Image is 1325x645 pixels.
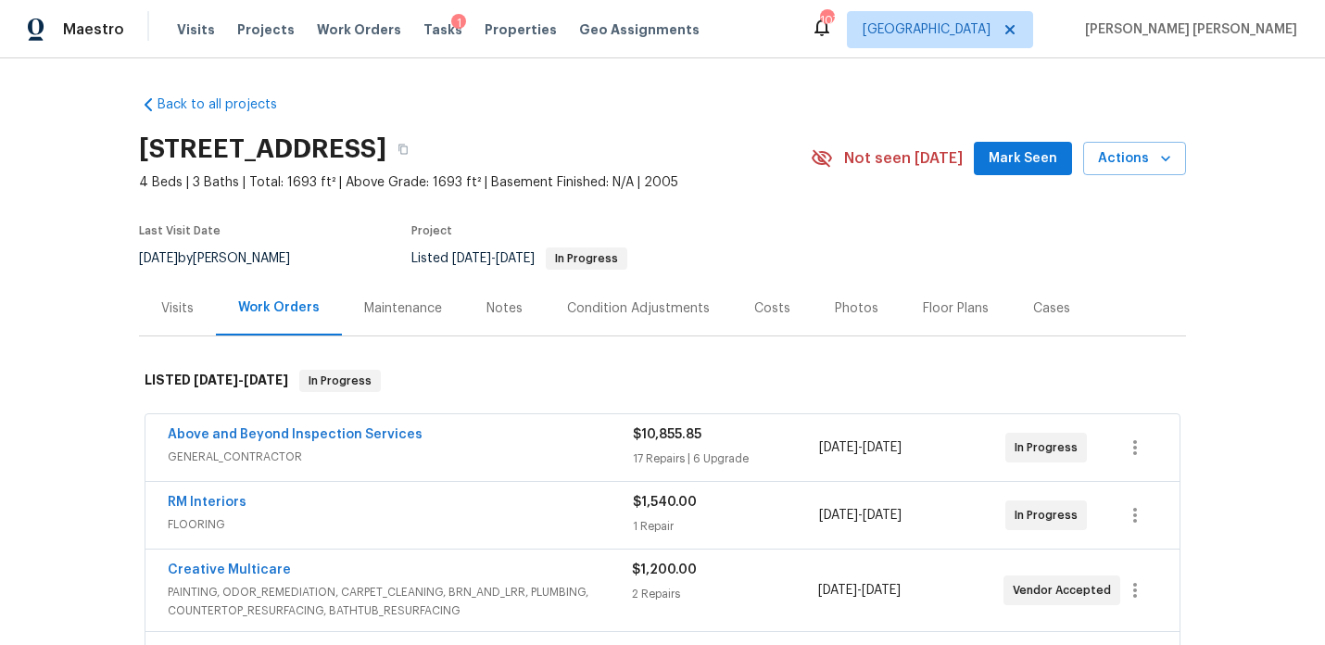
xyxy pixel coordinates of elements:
div: 17 Repairs | 6 Upgrade [633,449,819,468]
div: Work Orders [238,298,320,317]
span: [DATE] [496,252,535,265]
span: [DATE] [139,252,178,265]
span: Work Orders [317,20,401,39]
span: [DATE] [862,584,901,597]
button: Mark Seen [974,142,1072,176]
span: 4 Beds | 3 Baths | Total: 1693 ft² | Above Grade: 1693 ft² | Basement Finished: N/A | 2005 [139,173,811,192]
div: Visits [161,299,194,318]
span: PAINTING, ODOR_REMEDIATION, CARPET_CLEANING, BRN_AND_LRR, PLUMBING, COUNTERTOP_RESURFACING, BATHT... [168,583,632,620]
button: Copy Address [386,133,420,166]
div: 1 Repair [633,517,819,536]
span: Actions [1098,147,1171,171]
span: - [452,252,535,265]
span: Visits [177,20,215,39]
div: Costs [754,299,790,318]
span: Last Visit Date [139,225,221,236]
span: [PERSON_NAME] [PERSON_NAME] [1078,20,1297,39]
span: - [819,506,902,525]
span: In Progress [548,253,625,264]
span: Mark Seen [989,147,1057,171]
span: $1,200.00 [632,563,697,576]
div: by [PERSON_NAME] [139,247,312,270]
span: [DATE] [818,584,857,597]
span: Tasks [423,23,462,36]
span: In Progress [301,372,379,390]
span: [DATE] [244,373,288,386]
span: FLOORING [168,515,633,534]
div: Notes [486,299,523,318]
span: In Progress [1015,506,1085,525]
span: Geo Assignments [579,20,700,39]
span: Listed [411,252,627,265]
a: Creative Multicare [168,563,291,576]
span: Projects [237,20,295,39]
a: Back to all projects [139,95,317,114]
span: Vendor Accepted [1013,581,1118,600]
span: [GEOGRAPHIC_DATA] [863,20,991,39]
span: In Progress [1015,438,1085,457]
div: Cases [1033,299,1070,318]
span: [DATE] [863,441,902,454]
span: [DATE] [194,373,238,386]
div: Condition Adjustments [567,299,710,318]
h2: [STREET_ADDRESS] [139,140,386,158]
span: [DATE] [819,509,858,522]
span: Properties [485,20,557,39]
button: Actions [1083,142,1186,176]
a: RM Interiors [168,496,246,509]
div: 107 [820,11,833,30]
span: - [818,581,901,600]
div: LISTED [DATE]-[DATE]In Progress [139,351,1186,411]
span: - [194,373,288,386]
span: [DATE] [863,509,902,522]
div: Floor Plans [923,299,989,318]
span: [DATE] [819,441,858,454]
span: $1,540.00 [633,496,697,509]
div: 1 [451,14,466,32]
span: Maestro [63,20,124,39]
span: - [819,438,902,457]
div: Maintenance [364,299,442,318]
span: Project [411,225,452,236]
div: 2 Repairs [632,585,817,603]
span: Not seen [DATE] [844,149,963,168]
div: Photos [835,299,878,318]
a: Above and Beyond Inspection Services [168,428,423,441]
span: $10,855.85 [633,428,701,441]
span: [DATE] [452,252,491,265]
span: GENERAL_CONTRACTOR [168,448,633,466]
h6: LISTED [145,370,288,392]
